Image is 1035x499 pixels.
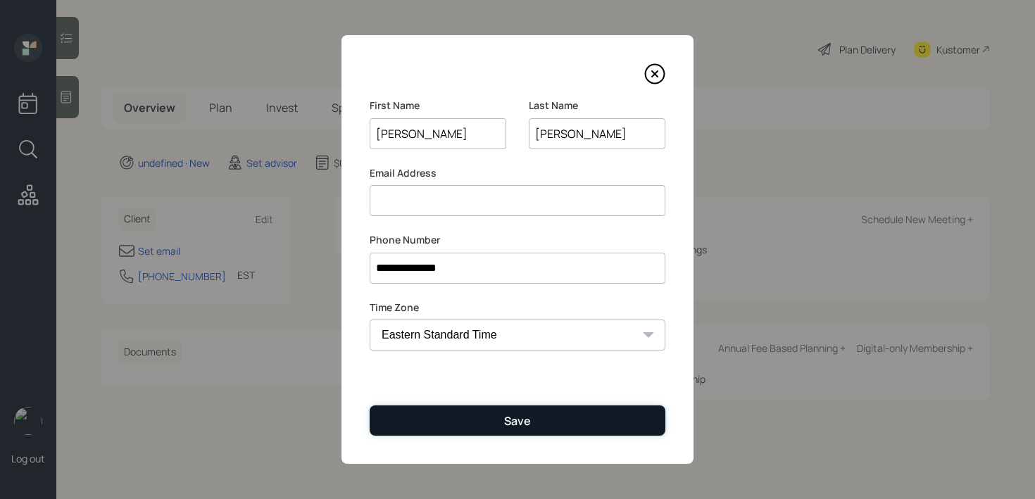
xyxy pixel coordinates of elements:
[370,166,665,180] label: Email Address
[370,99,506,113] label: First Name
[370,301,665,315] label: Time Zone
[370,233,665,247] label: Phone Number
[529,99,665,113] label: Last Name
[370,405,665,436] button: Save
[504,413,531,429] div: Save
